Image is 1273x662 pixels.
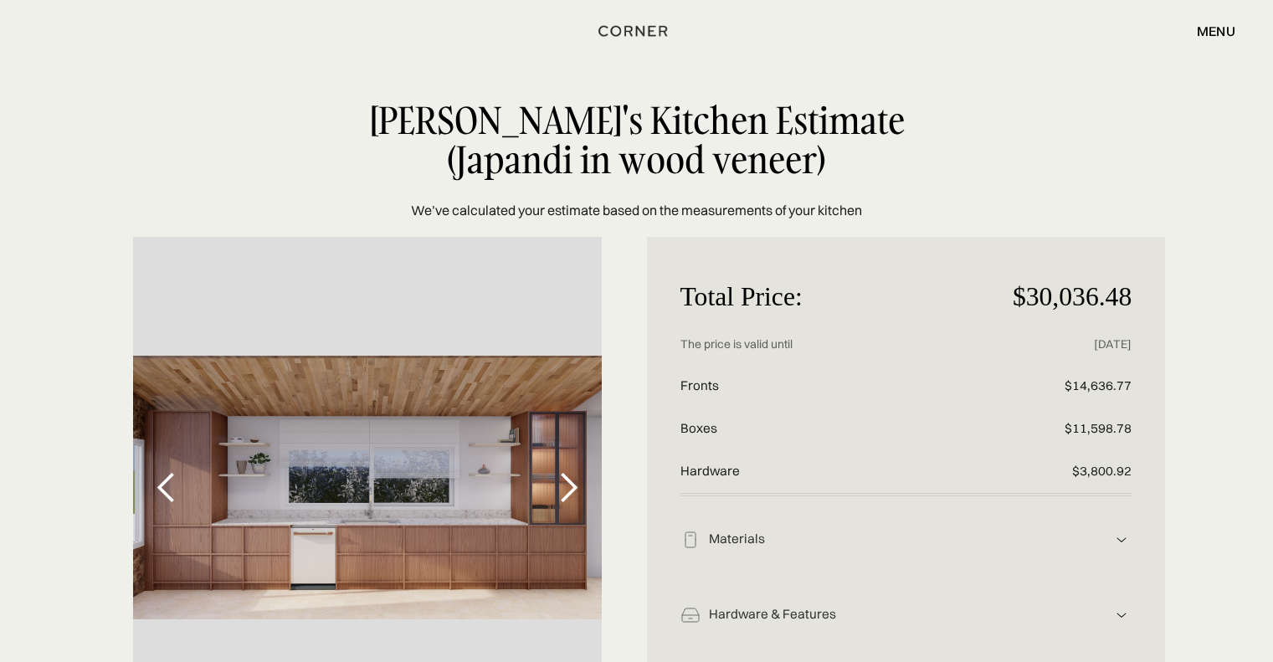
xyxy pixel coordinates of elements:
p: Total Price: [680,270,982,325]
p: Fronts [680,365,982,408]
div: Materials [701,531,1112,548]
p: $14,636.77 [981,365,1132,408]
p: Hardware [680,450,982,493]
p: The price is valid until [680,324,982,365]
p: [DATE] [981,324,1132,365]
p: We’ve calculated your estimate based on the measurements of your kitchen [411,200,862,220]
a: home [587,20,686,42]
p: Boxes [680,408,982,450]
p: $3,800.92 [981,450,1132,493]
div: menu [1180,17,1235,45]
div: Hardware & Features [701,606,1112,624]
div: menu [1197,24,1235,38]
p: $30,036.48 [981,270,1132,325]
div: [PERSON_NAME]'s Kitchen Estimate (Japandi in wood veneer) [323,100,950,180]
p: $11,598.78 [981,408,1132,450]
